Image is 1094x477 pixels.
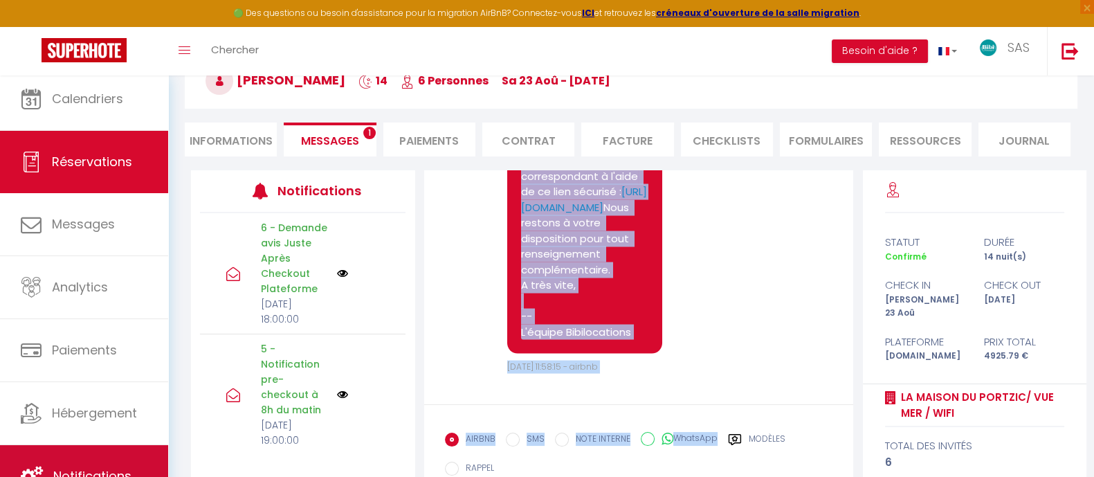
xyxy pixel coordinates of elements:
button: Ouvrir le widget de chat LiveChat [11,6,53,47]
li: CHECKLISTS [681,123,773,156]
label: RAPPEL [459,462,494,477]
label: AIRBNB [459,433,495,448]
h3: Notifications [277,175,363,206]
span: [PERSON_NAME] [206,71,345,89]
a: [URL][DOMAIN_NAME] [521,183,647,214]
img: NO IMAGE [337,389,348,400]
label: Modèles [749,433,785,450]
a: créneaux d'ouverture de la salle migration [656,7,859,19]
span: 6 Personnes [401,73,489,89]
a: ... SAS [967,27,1047,75]
span: Messages [52,215,115,233]
li: Paiements [383,123,475,156]
p: 6 - Demande avis Juste Après Checkout Plateforme [261,220,329,296]
li: FORMULAIRES [780,123,872,156]
li: Journal [978,123,1070,156]
img: ... [978,39,999,56]
img: logout [1061,42,1079,60]
label: WhatsApp [655,432,718,447]
span: sa 23 Aoû - [DATE] [502,73,610,89]
div: statut [876,234,975,251]
div: [PERSON_NAME] 23 Aoû [876,294,975,320]
a: Chercher [201,27,269,75]
li: Facture [581,123,673,156]
a: La maison du Portzic/ vue mer / wifi [896,389,1064,422]
div: 6 [885,454,1064,471]
img: Super Booking [42,38,127,62]
span: Réservations [52,153,132,170]
button: Besoin d'aide ? [832,39,928,63]
span: Messages [301,133,359,149]
p: 5 - Notification pre-checkout à 8h du matin [261,341,329,417]
div: durée [974,234,1073,251]
div: 14 nuit(s) [974,251,1073,264]
li: Ressources [879,123,971,156]
span: 1 [363,127,376,139]
div: Prix total [974,334,1073,350]
span: Chercher [211,42,259,57]
li: Contrat [482,123,574,156]
div: total des invités [885,438,1064,454]
span: Hébergement [52,404,137,422]
label: SMS [520,433,545,448]
div: Plateforme [876,334,975,350]
span: Paiements [52,341,117,359]
span: Calendriers [52,90,123,107]
div: check in [876,277,975,294]
div: [DATE] [974,294,1073,320]
p: [DATE] 18:00:00 [261,296,329,327]
a: ICI [582,7,594,19]
div: 4925.79 € [974,350,1073,363]
span: Confirmé [885,251,927,262]
span: SAS [1008,39,1030,56]
div: check out [974,277,1073,294]
span: [DATE] 11:58:15 - airbnb [507,360,598,372]
li: Informations [185,123,277,156]
div: [DOMAIN_NAME] [876,350,975,363]
span: 14 [358,73,388,89]
label: NOTE INTERNE [569,433,630,448]
p: [DATE] 19:00:00 [261,417,329,448]
span: Analytics [52,278,108,296]
img: NO IMAGE [337,268,348,279]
